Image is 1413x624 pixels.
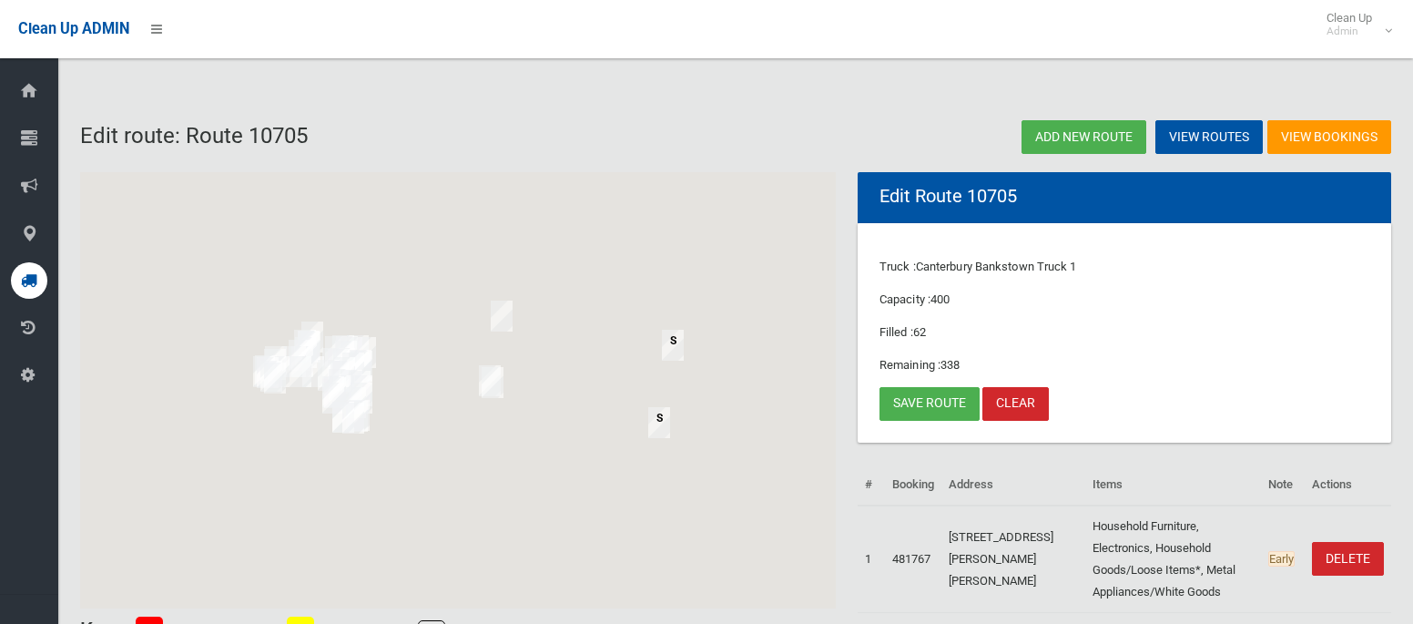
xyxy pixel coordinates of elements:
span: 400 [930,292,950,306]
td: [STREET_ADDRESS][PERSON_NAME][PERSON_NAME] [941,506,1085,613]
div: 28 Warringa Street, YAGOONA NSW 2199 [326,341,362,386]
span: Clean Up ADMIN [18,20,129,37]
div: 1/6 Townsend Street, CONDELL PARK NSW 2200 [337,380,373,425]
th: Actions [1305,465,1391,506]
div: 10 Shannon Street, GREENACRE NSW 2190 [483,293,520,339]
div: 11 Higgins Street, CONDELL PARK NSW 2200 [322,368,359,414]
div: 38 Allingham Street, CONDELL PARK NSW 2200 [315,369,351,414]
h2: Edit route: Route 10705 [80,124,725,148]
div: 226 Henry Lawson Drive, GEORGES HALL NSW 2198 [246,349,282,394]
a: View Bookings [1267,120,1391,154]
div: 81 Johnston Road, BASS HILL NSW 2197 [294,314,330,360]
a: Add new route [1022,120,1146,154]
div: 2/59 Colechin Street, YAGOONA NSW 2199 [343,343,380,389]
p: Filled : [879,322,1369,343]
td: 1 [858,506,885,613]
div: 77 Saltash Street, YAGOONA NSW 2199 [335,345,371,391]
div: 125 Rex Road, GEORGES HALL NSW 2198 [277,339,313,384]
div: 25 Warung Street, YAGOONA NSW 2199 [326,350,362,395]
div: 8 Harden Crescent, GEORGES HALL NSW 2198 [281,332,318,378]
div: 56 Warung Street, YAGOONA NSW 2199 [323,353,360,399]
div: 94 Simmat Avenue, CONDELL PARK NSW 2200 [339,394,375,439]
div: 5a Bettina Court, GREENACRE NSW 2190 [472,358,508,404]
div: 78 Townsend Street, CONDELL PARK NSW 2200 [315,375,351,421]
div: 3 Lincoln Road, GEORGES HALL NSW 2198 [310,353,347,398]
p: Remaining : [879,354,1369,376]
div: 1 Clarke Street, BASS HILL NSW 2197 [325,328,361,373]
div: 26 Bamfield Avenue, YAGOONA NSW 2199 [333,330,370,375]
div: 105B Simmat Avenue, CONDELL PARK NSW 2200 [341,393,377,438]
td: Household Furniture, Electronics, Household Goods/Loose Items*, Metal Appliances/White Goods [1085,506,1261,613]
a: Clear [982,387,1049,421]
div: 59 Horton Street, YAGOONA NSW 2199 [328,333,364,379]
div: 2 Allena Close, GEORGES HALL NSW 2198 [291,324,328,370]
div: 36 Flinders Road, GEORGES HALL NSW 2198 [287,322,323,368]
div: 98 Yanderra Street, CONDELL PARK NSW 2200 [325,394,361,440]
div: 25 Leighdon Street, BASS HILL NSW 2197 [320,342,357,387]
div: 35 Ellis Street, CONDELL PARK NSW 2200 [335,395,371,441]
header: Edit Route 10705 [858,179,1039,214]
th: Address [941,465,1085,506]
div: 8 Erica Crescent, GEORGES HALL NSW 2198 [282,349,319,394]
span: Canterbury Bankstown Truck 1 [916,260,1077,273]
div: 57 Colechin Street, YAGOONA NSW 2199 [342,343,379,388]
a: View Routes [1155,120,1263,154]
div: 14 Ashcroft Street, GEORGES HALL NSW 2198 [257,355,293,401]
p: Truck : [879,256,1369,278]
td: 481767 [885,506,941,613]
div: 35 Horton Street, YAGOONA NSW 2199 [329,329,365,374]
span: Clean Up [1317,11,1390,38]
div: 11 Flinders Road, GEORGES HALL NSW 2198 [290,323,327,369]
div: 229 Henry Lawson Drive, GEORGES HALL NSW 2198 [248,348,284,394]
th: # [858,465,885,506]
div: 21 Bettina Court, GREENACRE NSW 2190 [474,360,511,405]
a: Save route [879,387,980,421]
span: 62 [913,325,926,339]
div: 15 Hartill Law Avenue, EARLWOOD NSW 2206 [641,400,677,445]
small: Admin [1327,25,1372,38]
div: 15 Cantrell Street, YAGOONA NSW 2199 [347,330,383,375]
div: 42 Allison Avenue, CONDELL PARK NSW 2200 [333,363,370,408]
div: 41 Simmat Avenue, CONDELL PARK NSW 2200 [343,375,380,421]
div: 1 Jocarm Avenue, CONDELL PARK NSW 2200 [341,363,378,409]
a: DELETE [1312,542,1384,576]
th: Items [1085,465,1261,506]
div: 179 Henry Lawson Drive, GEORGES HALL NSW 2198 [258,339,294,384]
span: 338 [940,358,960,372]
div: 30 Allingham Street, CONDELL PARK NSW 2200 [317,370,353,415]
div: 24 Thornton Avenue, BASS HILL NSW 2197 [315,341,351,386]
th: Booking [885,465,941,506]
div: 1 Cope Place, BASS HILL NSW 2197 [318,329,354,374]
div: 174A Rex Road, GEORGES HALL NSW 2198 [257,342,293,387]
div: 105 Amaroo Avenue, GEORGES HALL NSW 2198 [288,330,324,375]
div: 15 Simmat Avenue, CONDELL PARK NSW 2200 [343,368,380,414]
div: 50 Haig Avenue, GEORGES HALL NSW 2198 [249,350,286,395]
div: 34 Higgins Street, CONDELL PARK NSW 2200 [321,362,358,407]
span: Early [1268,551,1295,567]
div: 31 Endeavour Road, GEORGES HALL NSW 2198 [253,353,290,399]
div: 682-704 New Canterbury Road, HURLSTONE PARK NSW 2193 [655,322,691,368]
p: Capacity : [879,289,1369,311]
th: Note [1261,465,1305,506]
